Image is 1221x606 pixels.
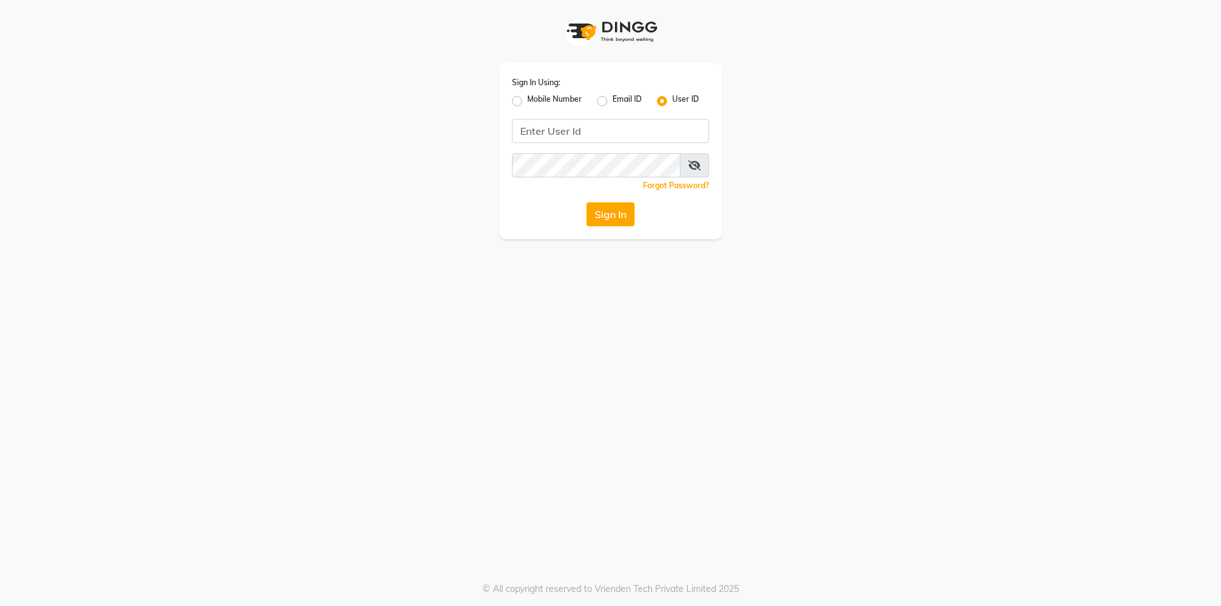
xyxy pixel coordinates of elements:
a: Forgot Password? [643,181,709,190]
img: logo1.svg [560,13,661,50]
label: Mobile Number [527,93,582,109]
label: Sign In Using: [512,77,560,88]
button: Sign In [586,202,635,226]
input: Username [512,119,709,143]
label: User ID [672,93,699,109]
label: Email ID [612,93,642,109]
input: Username [512,153,680,177]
